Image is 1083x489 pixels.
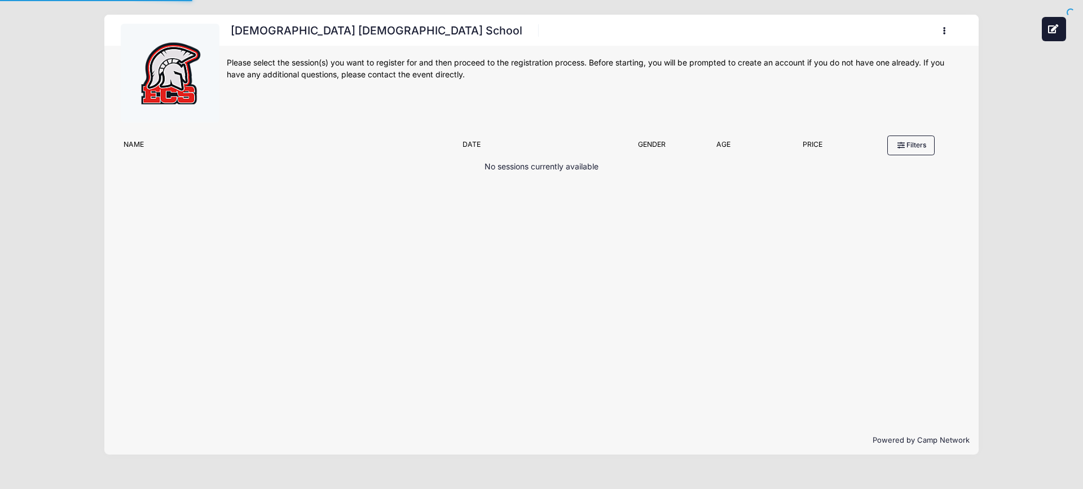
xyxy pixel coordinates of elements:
[887,136,935,155] button: Filters
[118,139,456,155] div: Name
[685,139,761,155] div: Age
[227,57,962,81] div: Please select the session(s) you want to register for and then proceed to the registration proces...
[485,161,598,173] p: No sessions currently available
[128,31,213,116] img: logo
[618,139,685,155] div: Gender
[761,139,863,155] div: Price
[457,139,618,155] div: Date
[113,435,970,446] p: Powered by Camp Network
[227,21,526,41] h1: [DEMOGRAPHIC_DATA] [DEMOGRAPHIC_DATA] School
